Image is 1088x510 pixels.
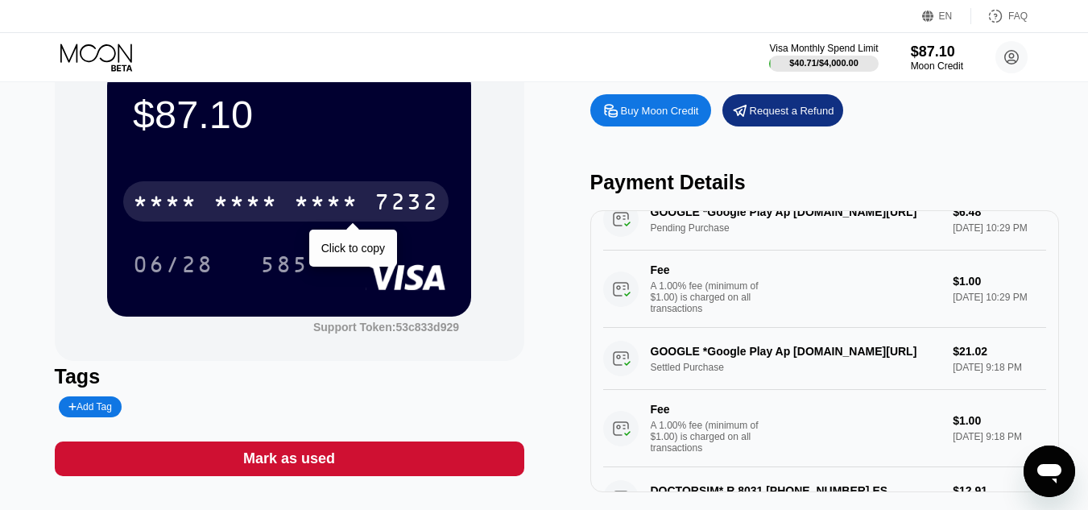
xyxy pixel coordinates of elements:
div: 06/28 [121,244,225,284]
div: Fee [651,263,763,276]
div: Moon Credit [911,60,963,72]
div: Fee [651,403,763,416]
div: FAQ [971,8,1028,24]
div: $87.10 [133,92,445,137]
div: Tags [55,365,524,388]
div: Request a Refund [722,94,843,126]
div: A 1.00% fee (minimum of $1.00) is charged on all transactions [651,420,772,454]
div: Add Tag [68,401,112,413]
div: [DATE] 9:18 PM [953,431,1046,442]
div: Click to copy [321,242,385,255]
div: FeeA 1.00% fee (minimum of $1.00) is charged on all transactions$1.00[DATE] 9:18 PM [603,390,1047,467]
div: $1.00 [953,275,1046,288]
div: 06/28 [133,254,213,280]
div: Payment Details [590,171,1060,194]
div: $87.10 [911,44,963,60]
div: FeeA 1.00% fee (minimum of $1.00) is charged on all transactions$1.00[DATE] 10:29 PM [603,251,1047,328]
div: Add Tag [59,396,122,417]
div: 585 [260,254,308,280]
div: EN [939,10,953,22]
div: [DATE] 10:29 PM [953,292,1046,303]
div: EN [922,8,971,24]
div: Mark as used [55,442,524,476]
div: Buy Moon Credit [621,104,699,118]
div: $1.00 [953,414,1046,427]
div: Mark as used [243,450,335,468]
div: Support Token:53c833d929 [313,321,459,334]
div: $87.10Moon Credit [911,44,963,72]
div: 7232 [374,191,439,217]
div: Buy Moon Credit [590,94,711,126]
div: 585 [248,244,321,284]
iframe: Button to launch messaging window [1024,446,1075,497]
div: Visa Monthly Spend Limit$40.71/$4,000.00 [769,43,878,72]
div: Support Token: 53c833d929 [313,321,459,334]
div: Request a Refund [750,104,834,118]
div: $40.71 / $4,000.00 [789,58,858,68]
div: Visa Monthly Spend Limit [769,43,878,54]
div: FAQ [1008,10,1028,22]
div: A 1.00% fee (minimum of $1.00) is charged on all transactions [651,280,772,314]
